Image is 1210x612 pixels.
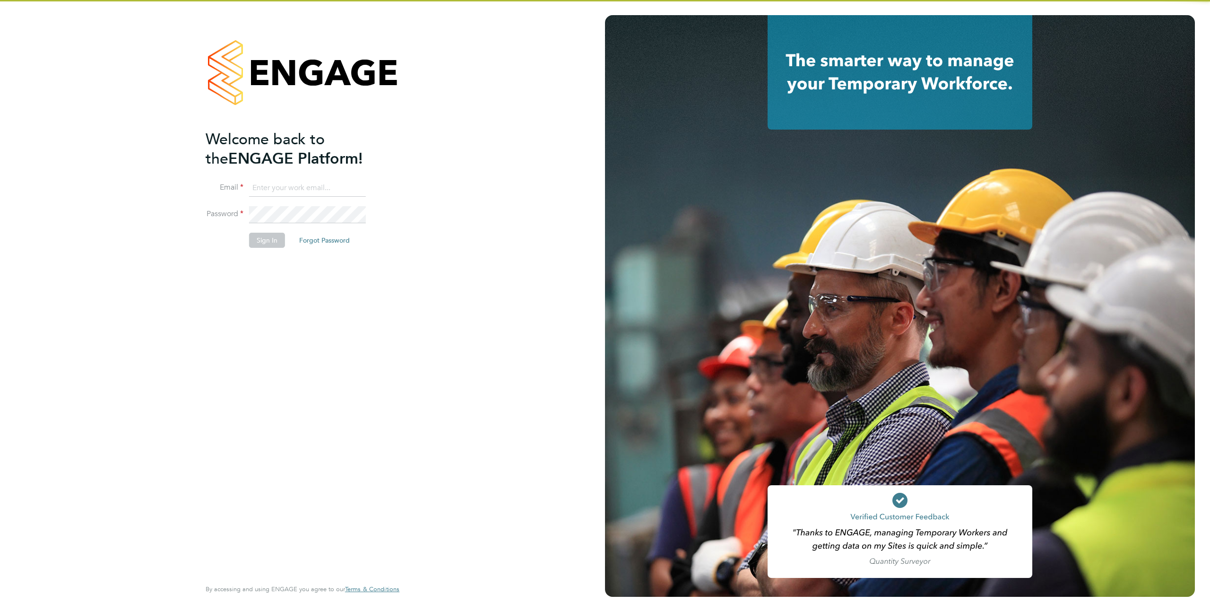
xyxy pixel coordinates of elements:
[206,585,399,593] span: By accessing and using ENGAGE you agree to our
[249,233,285,248] button: Sign In
[249,180,366,197] input: Enter your work email...
[206,209,243,219] label: Password
[206,183,243,192] label: Email
[292,233,357,248] button: Forgot Password
[206,130,325,168] span: Welcome back to the
[345,586,399,593] a: Terms & Conditions
[206,130,390,168] h2: ENGAGE Platform!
